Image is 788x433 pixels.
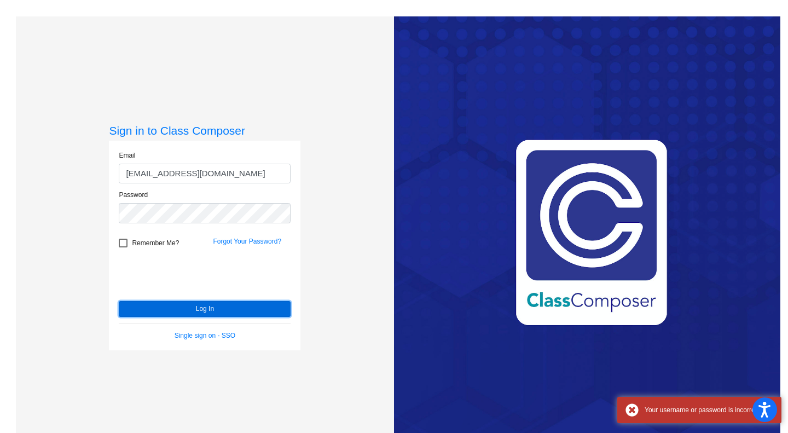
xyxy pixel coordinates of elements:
[645,405,773,415] div: Your username or password is incorrect
[109,124,300,137] h3: Sign in to Class Composer
[119,151,135,160] label: Email
[119,253,285,296] iframe: reCAPTCHA
[213,238,281,245] a: Forgot Your Password?
[132,236,179,250] span: Remember Me?
[119,190,148,200] label: Password
[119,301,291,317] button: Log In
[175,332,235,339] a: Single sign on - SSO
